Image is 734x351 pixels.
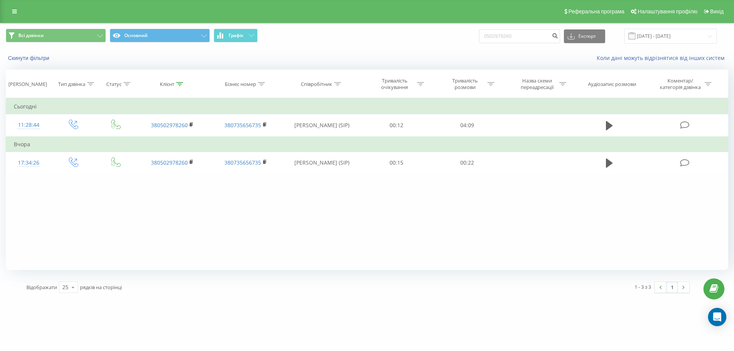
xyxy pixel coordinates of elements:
[62,283,68,291] div: 25
[8,81,47,87] div: [PERSON_NAME]
[708,308,726,326] div: Open Intercom Messenger
[224,159,261,166] a: 380735656735
[597,54,728,61] a: Коли дані можуть відрізнятися вiд інших систем
[282,114,361,137] td: [PERSON_NAME] (SIP)
[224,121,261,129] a: 380735656735
[479,29,560,43] input: Пошук за номером
[229,33,244,38] span: Графік
[361,114,432,137] td: 00:12
[666,282,678,293] a: 1
[445,78,486,91] div: Тривалість розмови
[6,55,53,61] button: Скинути фільтри
[80,284,122,291] span: рядків на сторінці
[6,99,728,114] td: Сьогодні
[710,8,724,15] span: Вихід
[18,32,44,39] span: Всі дзвінки
[6,29,106,42] button: Всі дзвінки
[638,8,697,15] span: Налаштування профілю
[58,81,85,87] div: Тип дзвінка
[432,114,502,137] td: 04:09
[588,81,636,87] div: Аудіозапис розмови
[564,29,605,43] button: Експорт
[374,78,415,91] div: Тривалість очікування
[282,152,361,174] td: [PERSON_NAME] (SIP)
[106,81,122,87] div: Статус
[14,118,44,133] div: 11:28:44
[14,155,44,170] div: 17:34:26
[151,121,188,129] a: 380502978260
[110,29,210,42] button: Основний
[225,81,256,87] div: Бізнес номер
[658,78,703,91] div: Коментар/категорія дзвінка
[301,81,332,87] div: Співробітник
[151,159,188,166] a: 380502978260
[361,152,432,174] td: 00:15
[516,78,557,91] div: Назва схеми переадресації
[568,8,625,15] span: Реферальна програма
[6,137,728,152] td: Вчора
[432,152,502,174] td: 00:22
[214,29,258,42] button: Графік
[635,283,651,291] div: 1 - 3 з 3
[26,284,57,291] span: Відображати
[160,81,174,87] div: Клієнт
